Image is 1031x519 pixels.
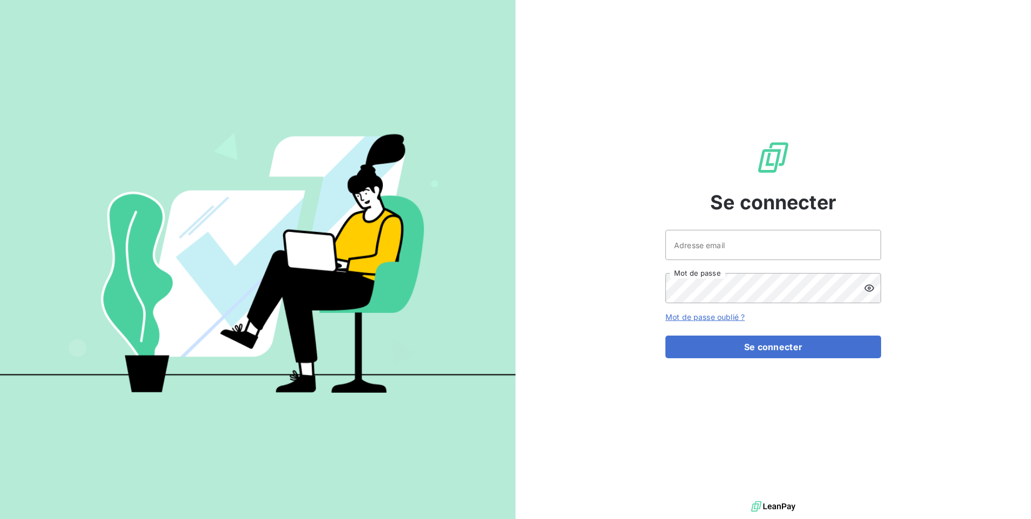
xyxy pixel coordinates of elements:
[710,188,836,217] span: Se connecter
[665,312,745,322] a: Mot de passe oublié ?
[756,140,791,175] img: Logo LeanPay
[751,498,795,515] img: logo
[665,230,881,260] input: placeholder
[665,336,881,358] button: Se connecter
